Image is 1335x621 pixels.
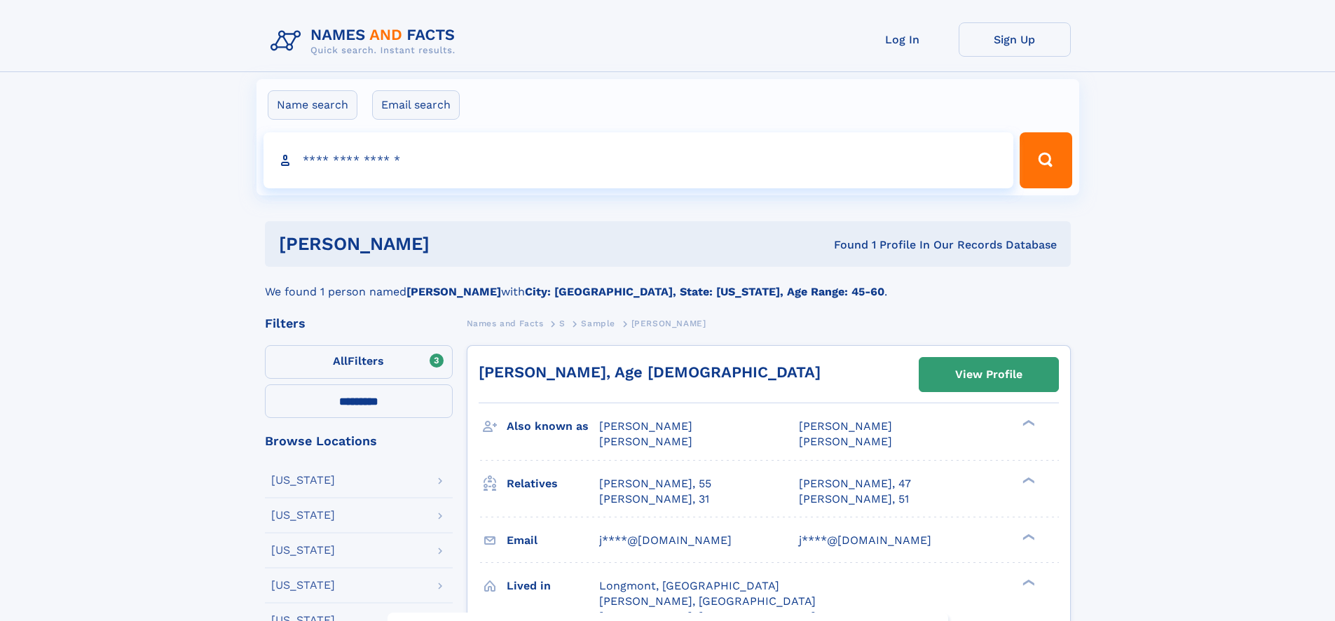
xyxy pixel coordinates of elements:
[265,435,453,447] div: Browse Locations
[559,314,566,332] a: S
[507,574,599,598] h3: Lived in
[479,363,821,381] a: [PERSON_NAME], Age [DEMOGRAPHIC_DATA]
[799,491,909,507] a: [PERSON_NAME], 51
[799,419,892,433] span: [PERSON_NAME]
[271,475,335,486] div: [US_STATE]
[919,358,1058,391] a: View Profile
[799,476,911,491] a: [PERSON_NAME], 47
[599,579,779,592] span: Longmont, [GEOGRAPHIC_DATA]
[599,419,692,433] span: [PERSON_NAME]
[265,22,467,60] img: Logo Names and Facts
[467,314,544,332] a: Names and Facts
[599,476,711,491] a: [PERSON_NAME], 55
[1019,578,1036,587] div: ❯
[507,529,599,552] h3: Email
[559,319,566,328] span: S
[265,267,1071,300] div: We found 1 person named with .
[333,354,348,368] span: All
[507,414,599,438] h3: Also known as
[955,358,1022,391] div: View Profile
[279,235,632,253] h1: [PERSON_NAME]
[799,435,892,448] span: [PERSON_NAME]
[581,314,615,332] a: Sample
[271,510,335,521] div: [US_STATE]
[631,237,1057,253] div: Found 1 Profile In Our Records Database
[406,285,501,298] b: [PERSON_NAME]
[265,317,453,330] div: Filters
[959,22,1071,57] a: Sign Up
[631,319,706,328] span: [PERSON_NAME]
[372,90,460,120] label: Email search
[599,491,709,507] a: [PERSON_NAME], 31
[525,285,884,298] b: City: [GEOGRAPHIC_DATA], State: [US_STATE], Age Range: 45-60
[847,22,959,57] a: Log In
[265,345,453,379] label: Filters
[271,545,335,556] div: [US_STATE]
[599,594,816,608] span: [PERSON_NAME], [GEOGRAPHIC_DATA]
[1019,532,1036,541] div: ❯
[1020,132,1072,188] button: Search Button
[581,319,615,328] span: Sample
[1019,475,1036,484] div: ❯
[268,90,357,120] label: Name search
[1019,419,1036,428] div: ❯
[263,132,1014,188] input: search input
[599,435,692,448] span: [PERSON_NAME]
[507,472,599,496] h3: Relatives
[271,580,335,591] div: [US_STATE]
